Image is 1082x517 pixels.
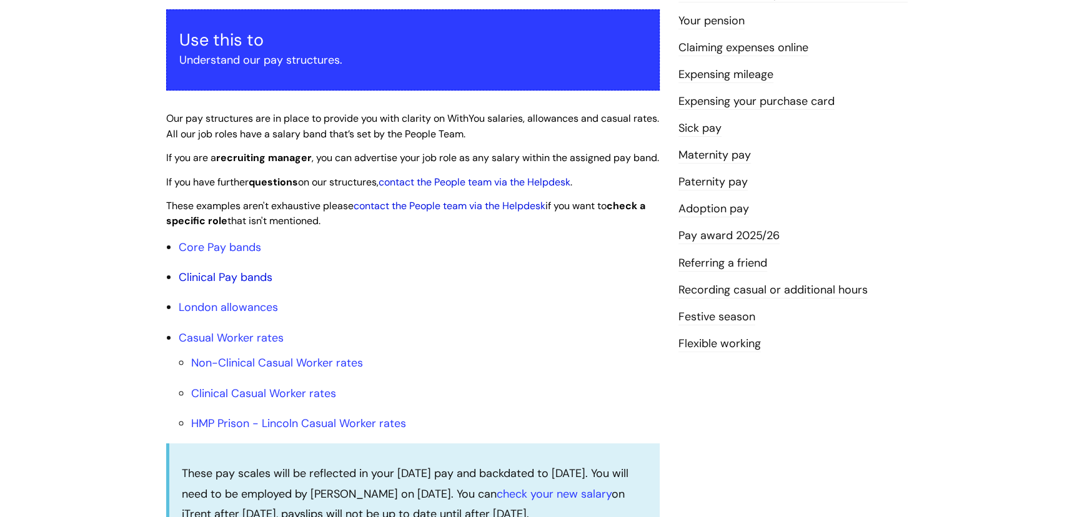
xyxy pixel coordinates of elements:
[678,201,749,217] a: Adoption pay
[179,30,647,50] h3: Use this to
[678,40,808,56] a: Claiming expenses online
[678,94,835,110] a: Expensing your purchase card
[166,112,659,140] span: Our pay structures are in place to provide you with clarity on WithYou salaries, allowances and c...
[191,416,406,431] a: HMP Prison - Lincoln Casual Worker rates
[166,151,659,164] span: If you are a , you can advertise your job role as any salary within the assigned pay band.
[354,199,545,212] a: contact the People team via the Helpdesk
[179,270,272,285] a: Clinical Pay bands
[678,255,767,272] a: Referring a friend
[497,486,612,501] a: check your new salary
[678,67,773,83] a: Expensing mileage
[179,50,647,70] p: Understand our pay structures.
[678,13,745,29] a: Your pension
[678,309,755,325] a: Festive season
[179,330,284,345] a: Casual Worker rates
[166,199,645,228] span: These examples aren't exhaustive please if you want to that isn't mentioned.
[191,355,363,370] a: Non-Clinical Casual Worker rates
[678,121,722,137] a: Sick pay
[678,282,868,298] a: Recording casual or additional hours
[249,175,298,189] strong: questions
[191,386,336,401] a: Clinical Casual Worker rates
[678,336,761,352] a: Flexible working
[179,240,261,255] a: Core Pay bands
[678,174,748,190] a: Paternity pay
[216,151,312,164] strong: recruiting manager
[179,300,278,315] a: London allowances
[166,175,572,189] span: If you have further on our structures, .
[678,228,780,244] a: Pay award 2025/26
[678,147,751,164] a: Maternity pay
[379,175,570,189] a: contact the People team via the Helpdesk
